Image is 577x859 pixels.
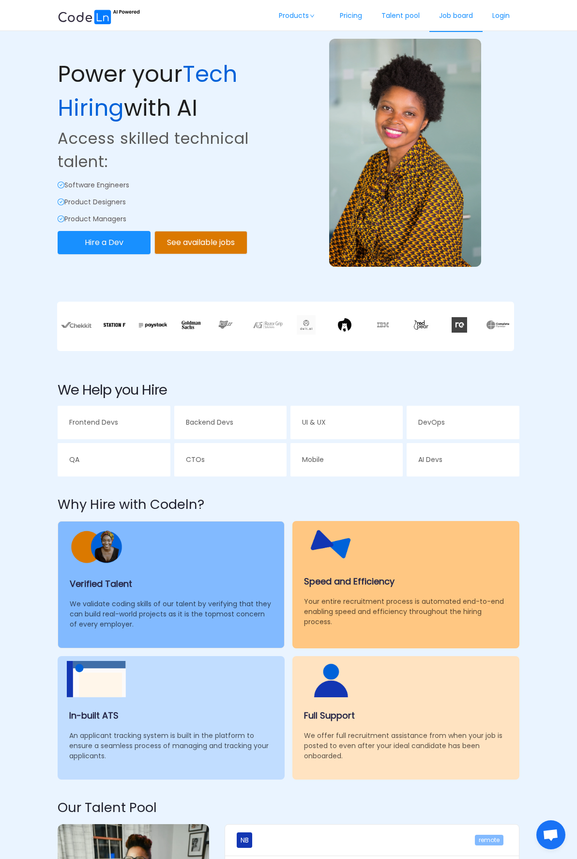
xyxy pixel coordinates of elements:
[58,8,140,24] img: ai.87e98a1d.svg
[174,406,287,439] a: Backend Devs
[69,731,273,761] p: An applicant tracking system is built in the platform to ensure a seamless process of managing an...
[58,495,519,515] h2: Why Hire with Codeln?
[329,39,481,267] img: example
[58,180,287,190] p: Software Engineers
[58,443,170,476] a: QA
[253,321,283,329] img: razor.decf57ec.webp
[58,381,519,399] h2: We Help you Hire
[58,215,64,222] i: icon: check-circle
[154,231,247,254] button: See available jobs
[302,455,324,464] span: Mobile
[69,417,118,427] span: Frontend Devs
[407,406,519,439] a: DevOps
[182,321,201,329] img: goldman.0b538e24.svg
[407,443,519,476] a: AI Devs
[304,709,508,722] p: Full Support
[297,315,316,335] img: delt.973b3143.webp
[58,127,287,173] p: Access skilled technical talent:
[418,417,445,427] span: DevOps
[69,709,273,722] p: In-built ATS
[137,318,168,332] img: Paystack.7c8f16c5.webp
[186,417,233,427] span: Backend Devs
[186,455,205,464] span: CTOs
[452,317,467,333] img: redata.c317da48.svg
[58,182,64,188] i: icon: check-circle
[411,319,431,332] img: 3JiQAAAAAABZABt8ruoJIq32+N62SQO0hFKGtpKBtqUKlH8dAofS56CJ7FppICrj1pHkAOPKAAA=
[302,417,326,427] span: UI & UX
[377,322,389,327] img: ibm.f019ecc1.webp
[536,820,565,849] a: Ouvrir le chat
[292,656,361,697] img: example
[309,14,315,18] i: icon: down
[70,599,273,629] p: We validate coding skills of our talent by verifying that they can build real-world projects as i...
[418,455,442,464] span: AI Devs
[58,798,519,818] h2: Our Talent Pool
[216,319,243,331] img: nibss.883cf671.png
[304,597,508,627] p: Your entire recruitment process is automated end-to-end enabling speed and efficiency throughout ...
[304,575,508,588] p: Speed and Efficiency
[475,835,503,845] span: remote
[58,199,64,205] i: icon: check-circle
[486,321,509,329] img: xNYAAAAAA=
[61,322,91,328] img: chekkit.0bccf985.webp
[58,214,287,224] p: Product Managers
[58,656,126,697] img: example
[103,319,126,331] img: stationf.7781c04a.png
[58,522,126,566] img: example
[58,231,151,254] button: Hire a Dev
[337,317,352,333] img: tilig.e9f7ecdc.png
[58,406,170,439] a: Frontend Devs
[70,577,273,590] p: Verified Talent
[290,443,403,476] a: Mobile
[241,832,249,848] span: NB
[290,406,403,439] a: UI & UX
[304,731,508,761] p: We offer full recruitment assistance from when your job is posted to even after your ideal candid...
[58,58,237,123] span: Tech Hiring
[58,197,287,207] p: Product Designers
[292,521,361,563] img: example
[58,57,287,124] p: Power your with AI
[174,443,287,476] a: CTOs
[69,455,79,464] span: QA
